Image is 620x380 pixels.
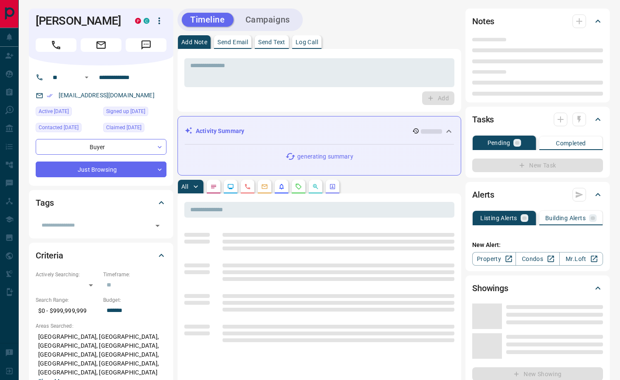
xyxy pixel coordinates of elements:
h2: Tags [36,196,54,210]
span: Claimed [DATE] [106,123,141,132]
h1: [PERSON_NAME] [36,14,122,28]
svg: Opportunities [312,183,319,190]
svg: Requests [295,183,302,190]
svg: Agent Actions [329,183,336,190]
h2: Criteria [36,249,63,262]
p: Activity Summary [196,127,244,136]
p: Listing Alerts [480,215,517,221]
svg: Lead Browsing Activity [227,183,234,190]
p: Search Range: [36,296,99,304]
h2: Notes [472,14,494,28]
span: Signed up [DATE] [106,107,145,116]
h2: Showings [472,281,508,295]
p: Pending [488,140,510,146]
a: Mr.Loft [559,252,603,266]
div: Buyer [36,139,166,155]
span: Contacted [DATE] [39,123,79,132]
a: Property [472,252,516,266]
svg: Email Verified [47,93,53,99]
div: condos.ca [144,18,149,24]
h2: Tasks [472,113,494,126]
div: Criteria [36,245,166,266]
p: All [181,184,188,190]
p: Send Email [217,39,248,45]
button: Open [152,220,163,232]
p: Areas Searched: [36,322,166,330]
div: Tasks [472,109,603,130]
button: Timeline [182,13,234,27]
svg: Calls [244,183,251,190]
span: Active [DATE] [39,107,69,116]
div: Alerts [472,184,603,205]
button: Open [82,72,92,82]
div: Wed Aug 20 2025 [36,123,99,135]
a: Condos [516,252,559,266]
span: Message [126,38,166,52]
span: Call [36,38,76,52]
p: generating summary [297,152,353,161]
p: New Alert: [472,241,603,250]
div: property.ca [135,18,141,24]
svg: Listing Alerts [278,183,285,190]
p: Budget: [103,296,166,304]
p: Add Note [181,39,207,45]
div: Thu Mar 28 2019 [103,107,166,119]
p: Completed [556,140,586,146]
span: Email [81,38,121,52]
div: Activity Summary [185,123,454,139]
p: Log Call [296,39,318,45]
button: Campaigns [237,13,299,27]
a: [EMAIL_ADDRESS][DOMAIN_NAME] [59,92,155,99]
p: Actively Searching: [36,271,99,278]
p: Send Text [258,39,285,45]
h2: Alerts [472,188,494,201]
div: Notes [472,11,603,31]
p: Timeframe: [103,271,166,278]
div: Just Browsing [36,162,166,177]
p: Building Alerts [545,215,586,221]
div: Sun Oct 12 2025 [36,107,99,119]
div: Mon Mar 27 2023 [103,123,166,135]
p: $0 - $999,999,999 [36,304,99,318]
svg: Notes [210,183,217,190]
div: Showings [472,278,603,298]
div: Tags [36,193,166,213]
svg: Emails [261,183,268,190]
